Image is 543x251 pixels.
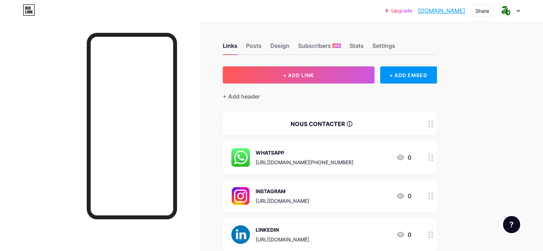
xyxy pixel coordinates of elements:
[396,192,411,200] div: 0
[256,197,309,205] div: [URL][DOMAIN_NAME]
[231,187,250,205] img: INSTAGRAM
[270,41,290,54] div: Design
[231,120,411,128] div: NOUS CONTACTER ⓘ
[256,159,353,166] div: [URL][DOMAIN_NAME][PHONE_NUMBER]
[256,149,353,156] div: WHATSAPP
[380,66,437,84] div: + ADD EMBED
[231,148,250,167] img: WHATSAPP
[256,226,309,234] div: LINKEDIN
[283,72,314,78] span: + ADD LINK
[372,41,395,54] div: Settings
[223,66,374,84] button: + ADD LINK
[223,92,260,101] div: + Add header
[350,41,364,54] div: Stats
[418,6,465,15] a: [DOMAIN_NAME]
[476,7,489,15] div: Share
[256,187,309,195] div: INSTAGRAM
[298,41,341,54] div: Subscribers
[385,8,412,14] a: Upgrade
[246,41,262,54] div: Posts
[396,230,411,239] div: 0
[499,4,513,17] img: cvtnaji
[223,41,237,54] div: Links
[256,236,309,243] div: [URL][DOMAIN_NAME]
[333,44,340,48] span: NEW
[231,225,250,244] img: LINKEDIN
[396,153,411,162] div: 0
